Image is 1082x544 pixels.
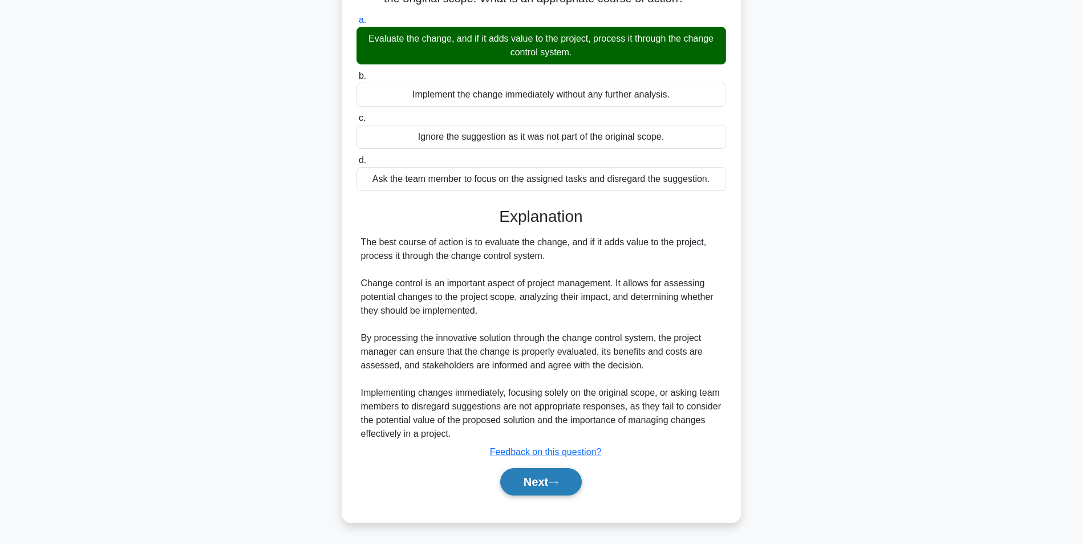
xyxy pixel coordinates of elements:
h3: Explanation [363,207,719,226]
a: Feedback on this question? [490,447,602,457]
div: Ask the team member to focus on the assigned tasks and disregard the suggestion. [356,167,726,191]
button: Next [500,468,582,496]
div: The best course of action is to evaluate the change, and if it adds value to the project, process... [361,236,722,441]
span: d. [359,155,366,165]
div: Implement the change immediately without any further analysis. [356,83,726,107]
div: Evaluate the change, and if it adds value to the project, process it through the change control s... [356,27,726,64]
span: c. [359,113,366,123]
div: Ignore the suggestion as it was not part of the original scope. [356,125,726,149]
span: a. [359,15,366,25]
span: b. [359,71,366,80]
